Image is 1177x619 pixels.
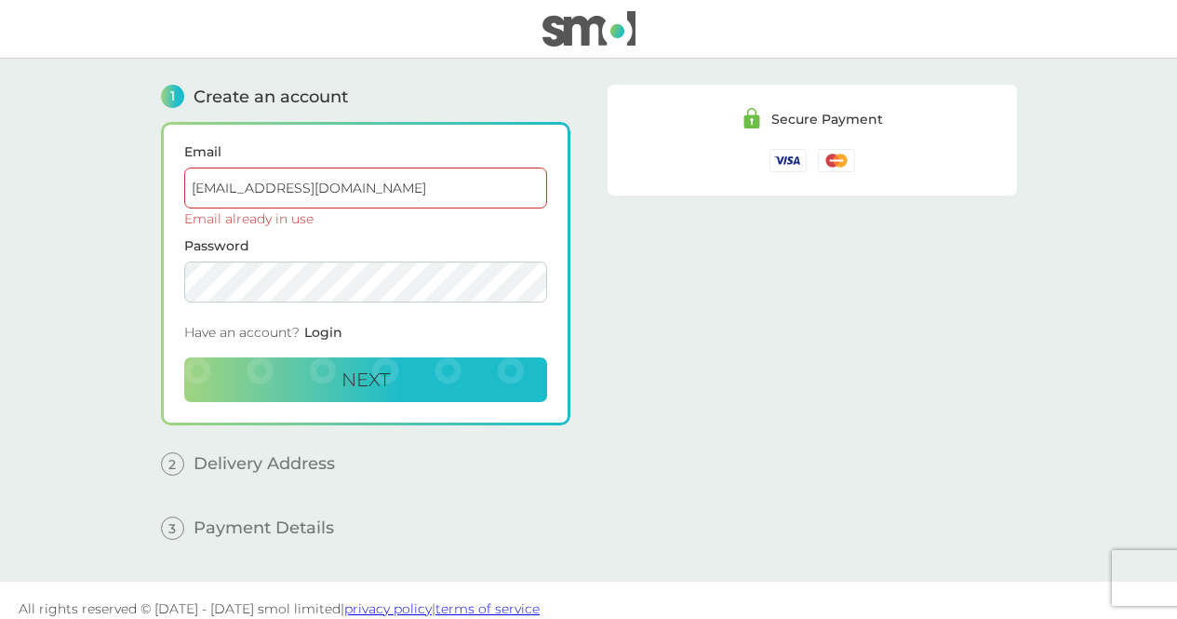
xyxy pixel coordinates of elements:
span: Next [341,369,390,391]
label: Password [184,239,547,252]
span: 1 [161,85,184,108]
span: 3 [161,517,184,540]
a: privacy policy [344,600,432,617]
img: smol [542,11,635,47]
span: Delivery Address [194,455,335,472]
div: Email already in use [184,212,547,225]
div: Have an account? [184,316,547,357]
span: 2 [161,452,184,476]
span: Login [304,324,342,341]
img: /assets/icons/cards/visa.svg [769,149,807,172]
div: Secure Payment [771,113,883,126]
a: terms of service [435,600,540,617]
button: Next [184,357,547,402]
span: Payment Details [194,519,334,536]
span: Create an account [194,88,348,105]
label: Email [184,145,547,158]
img: /assets/icons/cards/mastercard.svg [818,149,855,172]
